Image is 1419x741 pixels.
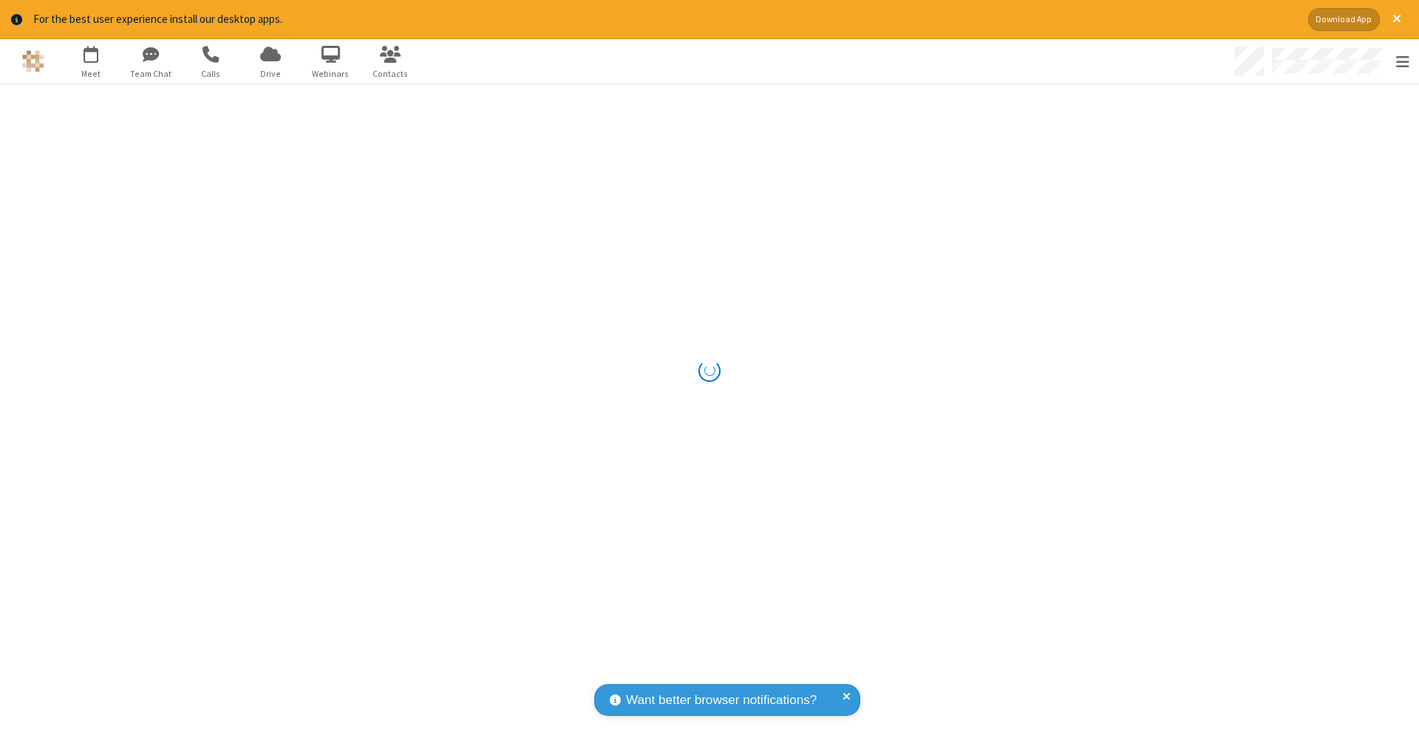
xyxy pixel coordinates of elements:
[1385,8,1408,31] button: Close alert
[33,11,1297,28] div: For the best user experience install our desktop apps.
[303,67,358,81] span: Webinars
[64,67,119,81] span: Meet
[123,67,179,81] span: Team Chat
[363,67,418,81] span: Contacts
[1308,8,1380,31] button: Download App
[243,67,299,81] span: Drive
[183,67,239,81] span: Calls
[22,50,44,72] img: QA Selenium DO NOT DELETE OR CHANGE
[626,691,817,710] span: Want better browser notifications?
